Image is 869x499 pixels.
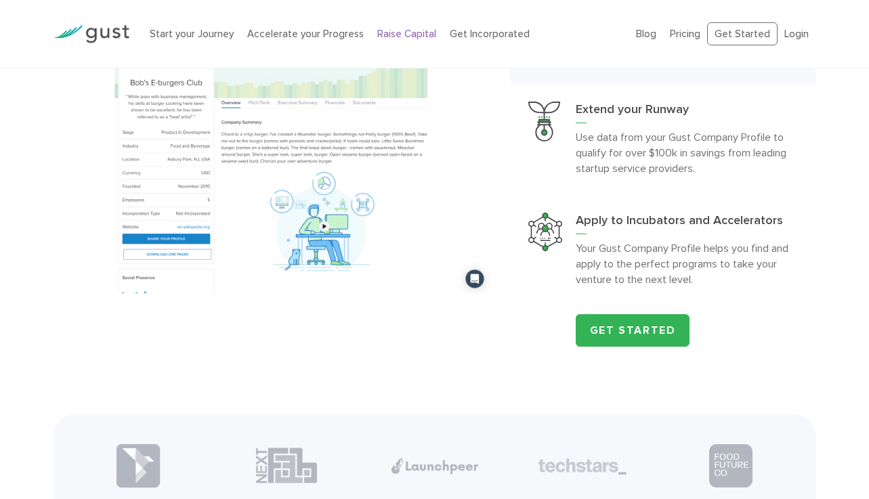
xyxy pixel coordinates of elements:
img: Partner [709,444,753,487]
a: Accelerate your Progress [247,28,364,40]
a: Raise Capital [377,28,436,40]
img: Partner [116,443,161,488]
a: Get Started [707,22,778,46]
a: Pricing [670,28,700,40]
a: Apply To Incubators And AcceleratorsApply to Incubators and AcceleratorsYour Gust Company Profile... [510,194,815,305]
a: Blog [636,28,656,40]
img: Partner [256,447,317,484]
a: Extend Your RunwayExtend your RunwayUse data from your Gust Company Profile to qualify for over $... [510,83,815,194]
a: Get Incorporated [450,28,530,40]
p: Use data from your Gust Company Profile to qualify for over $100k in savings from leading startup... [576,129,797,176]
a: Start your Journey [150,28,234,40]
img: Partner [391,458,479,475]
img: Apply To Incubators And Accelerators [528,213,562,251]
a: Login [784,28,809,40]
h3: Apply to Incubators and Accelerators [576,213,797,234]
img: Gust Logo [54,25,129,43]
p: Your Gust Company Profile helps you find and apply to the perfect programs to take your venture t... [576,240,797,287]
a: Get Started [576,314,690,347]
img: Extend Your Runway [528,102,560,142]
h3: Extend your Runway [576,102,797,123]
img: Partner [538,458,627,475]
